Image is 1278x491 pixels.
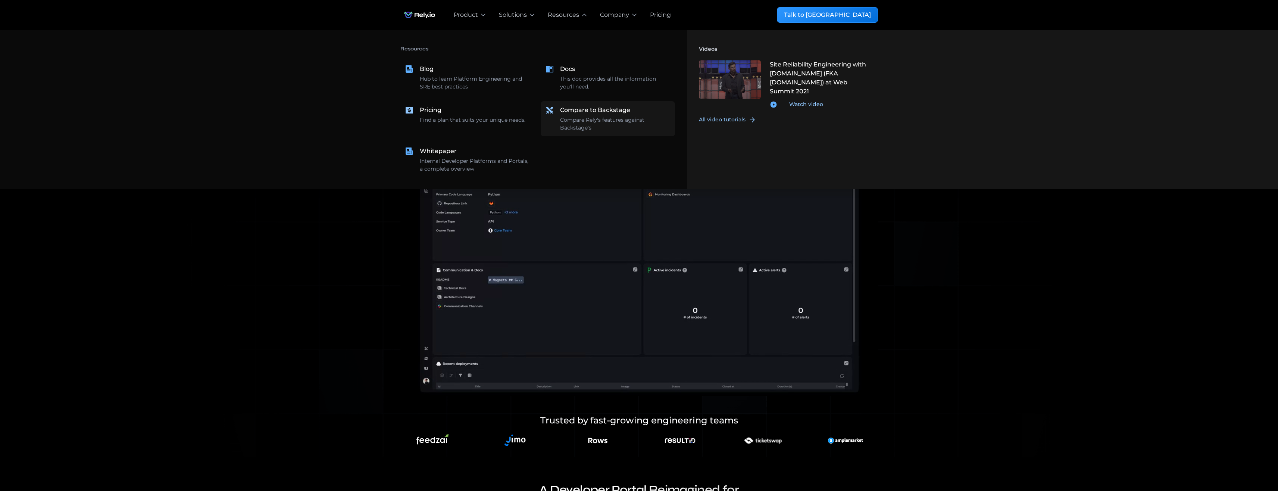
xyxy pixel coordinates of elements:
[600,10,629,19] div: Company
[560,106,630,115] div: Compare to Backstage
[699,116,746,124] div: All video tutorials
[416,434,449,447] img: An illustration of an explorer using binoculars
[400,7,439,22] a: home
[501,430,529,451] img: An illustration of an explorer using binoculars
[454,10,478,19] div: Product
[420,147,457,156] div: Whitepaper
[828,430,863,451] img: An illustration of an explorer using binoculars
[420,65,434,74] div: Blog
[694,56,878,113] a: Site Reliability Engineering with [DOMAIN_NAME] (FKA [DOMAIN_NAME]) at Web Summit 2021Watch video
[420,157,530,173] div: Internal Developer Platforms and Portals, a complete overview
[541,101,675,136] a: Compare to BackstageCompare Rely's features against Backstage's
[734,430,791,451] img: An illustration of an explorer using binoculars
[541,60,675,95] a: DocsThis doc provides all the information you'll need.
[650,10,671,19] a: Pricing
[400,142,535,177] a: WhitepaperInternal Developer Platforms and Portals, a complete overview
[784,10,871,19] div: Talk to [GEOGRAPHIC_DATA]
[560,75,671,91] div: This doc provides all the information you'll need.
[587,430,608,451] img: An illustration of an explorer using binoculars
[548,10,579,19] div: Resources
[1229,442,1268,481] iframe: Chatbot
[475,414,803,427] h5: Trusted by fast-growing engineering teams
[400,60,535,95] a: BlogHub to learn Platform Engineering and SRE best practices
[699,42,878,56] h4: Videos
[560,116,671,132] div: Compare Rely's features against Backstage's
[420,106,441,115] div: Pricing
[400,7,439,22] img: Rely.io logo
[560,65,575,74] div: Docs
[777,7,878,23] a: Talk to [GEOGRAPHIC_DATA]
[420,116,525,124] div: Find a plan that suits your unique needs.
[789,100,823,108] div: Watch video
[400,42,675,56] h4: Resources
[770,60,874,96] div: Site Reliability Engineering with [DOMAIN_NAME] (FKA [DOMAIN_NAME]) at Web Summit 2021
[699,116,765,124] a: All video tutorials
[664,430,696,451] img: An illustration of an explorer using binoculars
[499,10,527,19] div: Solutions
[400,101,535,136] a: PricingFind a plan that suits your unique needs.
[420,75,530,91] div: Hub to learn Platform Engineering and SRE best practices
